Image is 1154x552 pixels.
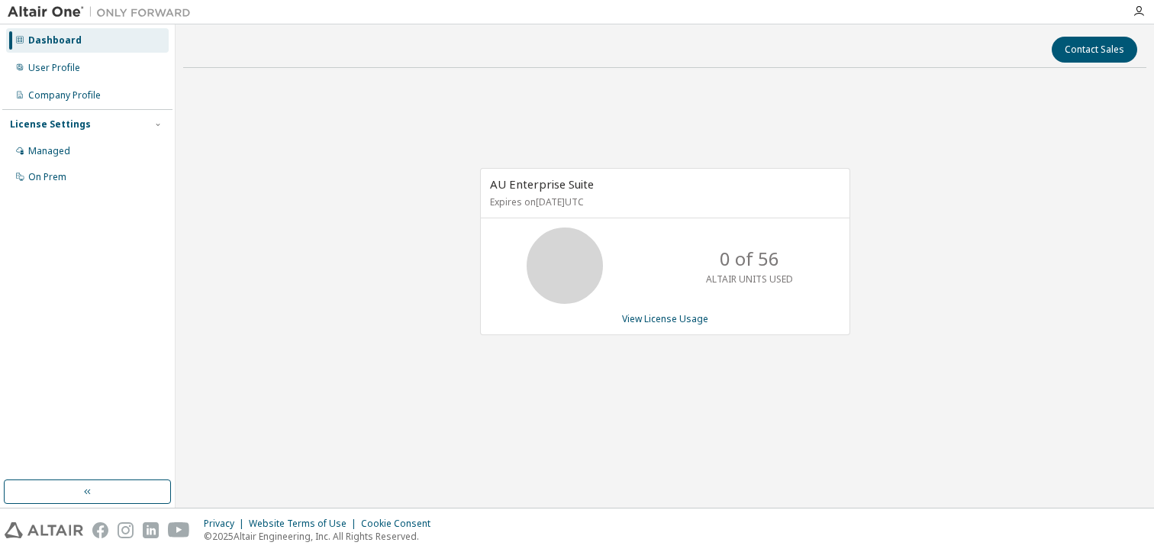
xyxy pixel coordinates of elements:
[490,195,836,208] p: Expires on [DATE] UTC
[28,62,80,74] div: User Profile
[143,522,159,538] img: linkedin.svg
[622,312,708,325] a: View License Usage
[204,530,440,543] p: © 2025 Altair Engineering, Inc. All Rights Reserved.
[28,89,101,102] div: Company Profile
[8,5,198,20] img: Altair One
[168,522,190,538] img: youtube.svg
[10,118,91,131] div: License Settings
[361,518,440,530] div: Cookie Consent
[1052,37,1137,63] button: Contact Sales
[28,171,66,183] div: On Prem
[490,176,594,192] span: AU Enterprise Suite
[28,145,70,157] div: Managed
[706,273,793,286] p: ALTAIR UNITS USED
[249,518,361,530] div: Website Terms of Use
[28,34,82,47] div: Dashboard
[204,518,249,530] div: Privacy
[5,522,83,538] img: altair_logo.svg
[720,246,779,272] p: 0 of 56
[92,522,108,538] img: facebook.svg
[118,522,134,538] img: instagram.svg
